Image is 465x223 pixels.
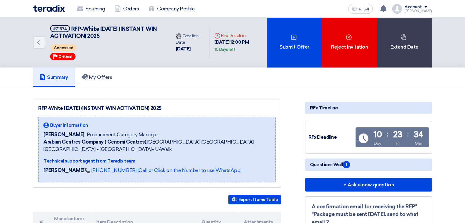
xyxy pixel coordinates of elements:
[43,158,271,164] div: Technical support agent from Teradix team
[87,131,158,138] span: Procurement Category Manager,
[38,105,276,112] div: RFP-White [DATE] (INSTANT WIN ACTIVATION) 2025
[343,161,350,168] span: 1
[75,68,119,87] a: My Offers
[43,131,84,138] span: [PERSON_NAME]
[51,44,76,51] span: Accessed
[43,138,271,153] span: [GEOGRAPHIC_DATA], [GEOGRAPHIC_DATA] ,[GEOGRAPHIC_DATA] - [GEOGRAPHIC_DATA]- U-Walk
[110,2,144,16] a: Orders
[82,74,113,80] h5: My Offers
[267,18,322,68] div: Submit Offer
[404,5,422,10] div: Account
[33,68,75,87] a: Summary
[358,7,369,11] span: العربية
[214,39,262,53] div: [DATE] 12:00 PM
[84,167,242,173] a: 📞 [PHONE_NUMBER] (Call or Click on the Number to use WhatsApp)
[404,9,432,13] div: [PERSON_NAME]
[310,161,350,168] span: Questions Wall
[43,139,147,145] b: Arabian Centres Company ( Cenomi Centres),
[50,26,157,39] span: RFP-White [DATE] (INSTANT WIN ACTIVATION) 2025
[214,46,235,53] div: 10 Days left
[305,178,432,192] button: + Ask a new question
[348,4,373,14] button: العربية
[392,4,402,14] img: profile_test.png
[144,2,199,16] a: Company Profile
[50,25,164,40] h5: RFP-White Friday (INSTANT WIN ACTIVATION) 2025
[50,122,88,129] span: Buyer Information
[58,54,72,59] span: Critical
[387,129,388,140] div: :
[40,74,68,80] h5: Summary
[176,46,205,53] div: [DATE]
[43,167,84,173] strong: [PERSON_NAME]
[72,2,110,16] a: Sourcing
[396,140,400,147] div: Hr
[176,33,205,46] div: Creation Date
[305,102,432,114] div: RFx Timeline
[308,134,354,141] div: RFx Deadline
[322,18,377,68] div: Reject Invitation
[415,140,423,147] div: Min
[393,130,402,139] div: 23
[407,129,409,140] div: :
[228,195,281,204] button: Export Items Table
[374,140,382,147] div: Day
[414,130,423,139] div: 34
[53,27,67,31] div: #71374
[377,18,432,68] div: Extend Date
[214,32,262,39] div: RFx Deadline
[33,5,65,12] img: Teradix logo
[373,130,382,139] div: 10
